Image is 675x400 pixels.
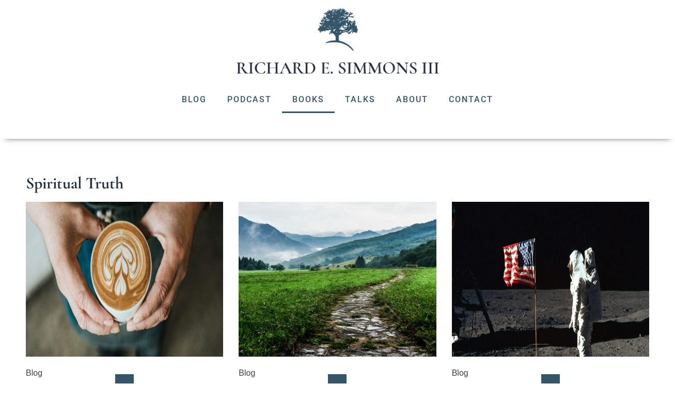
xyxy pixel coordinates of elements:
h1: Spiritual Truth [26,175,649,191]
a: Blog [171,86,217,113]
a: Contact [438,86,504,113]
a: About [386,86,438,113]
a: Talks [335,86,386,113]
a: Books [282,86,335,113]
a: Podcast [217,86,282,113]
